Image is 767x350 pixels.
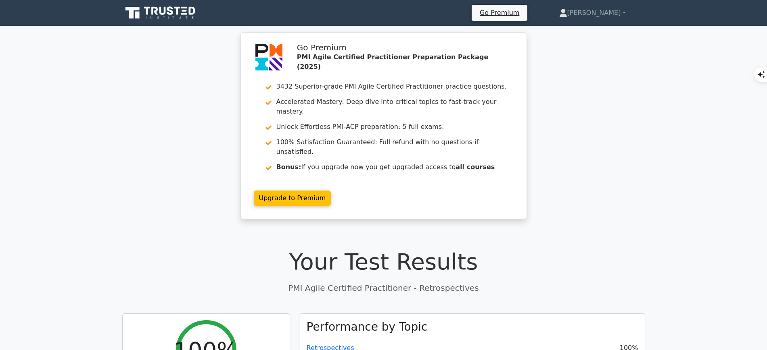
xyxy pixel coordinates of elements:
h1: Your Test Results [122,248,645,275]
a: Upgrade to Premium [254,191,331,206]
a: [PERSON_NAME] [540,5,645,21]
a: Go Premium [475,7,524,18]
p: PMI Agile Certified Practitioner - Retrospectives [122,282,645,294]
h3: Performance by Topic [307,320,428,334]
